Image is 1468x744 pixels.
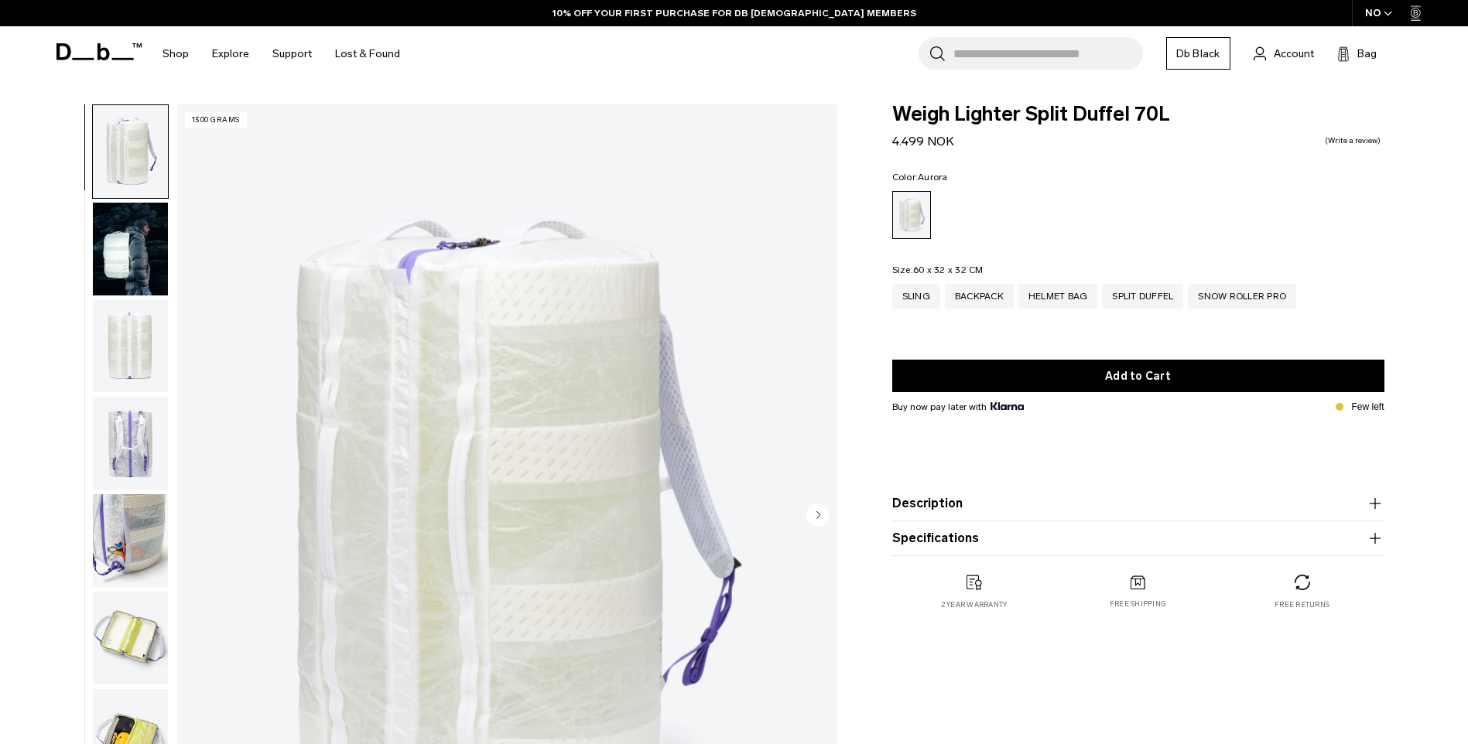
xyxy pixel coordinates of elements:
[1275,599,1329,610] p: Free returns
[185,112,247,128] p: 1300 grams
[1166,37,1230,70] a: Db Black
[892,104,1384,125] span: Weigh Lighter Split Duffel 70L
[92,104,169,199] button: Weigh_Lighter_Split_Duffel_70L_1.png
[163,26,189,81] a: Shop
[1254,44,1314,63] a: Account
[92,591,169,685] button: Weigh_Lighter_Split_Duffel_70L_5.png
[93,105,168,198] img: Weigh_Lighter_Split_Duffel_70L_1.png
[892,134,954,148] span: 4.499 NOK
[92,396,169,490] button: Weigh_Lighter_Split_Duffel_70L_3.png
[1325,137,1381,145] a: Write a review
[335,26,400,81] a: Lost & Found
[913,264,984,275] span: 60 x 32 x 32 CM
[991,402,1024,410] img: {"height" => 20, "alt" => "Klarna"}
[1110,599,1166,609] p: Free shipping
[892,172,948,182] legend: Color:
[1337,44,1377,63] button: Bag
[892,191,931,239] a: Aurora
[1188,284,1296,309] a: Snow Roller Pro
[945,284,1014,309] a: Backpack
[1018,284,1098,309] a: Helmet Bag
[212,26,249,81] a: Explore
[892,494,1384,513] button: Description
[272,26,312,81] a: Support
[92,202,169,296] button: Weigh_Lighter_Duffel_70L_Lifestyle.png
[93,494,168,587] img: Weigh_Lighter_Split_Duffel_70L_4.png
[941,599,1008,610] p: 2 year warranty
[93,300,168,393] img: Weigh_Lighter_Split_Duffel_70L_2.png
[892,400,1024,414] span: Buy now pay later with
[92,299,169,394] button: Weigh_Lighter_Split_Duffel_70L_2.png
[553,6,916,20] a: 10% OFF YOUR FIRST PURCHASE FOR DB [DEMOGRAPHIC_DATA] MEMBERS
[1274,46,1314,62] span: Account
[918,172,948,183] span: Aurora
[892,529,1384,548] button: Specifications
[1102,284,1183,309] a: Split Duffel
[1357,46,1377,62] span: Bag
[93,592,168,684] img: Weigh_Lighter_Split_Duffel_70L_5.png
[892,284,940,309] a: Sling
[93,397,168,490] img: Weigh_Lighter_Split_Duffel_70L_3.png
[892,360,1384,392] button: Add to Cart
[93,203,168,295] img: Weigh_Lighter_Duffel_70L_Lifestyle.png
[892,265,984,275] legend: Size:
[92,493,169,588] button: Weigh_Lighter_Split_Duffel_70L_4.png
[151,26,412,81] nav: Main Navigation
[806,503,830,529] button: Next slide
[1351,400,1384,414] p: Few left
